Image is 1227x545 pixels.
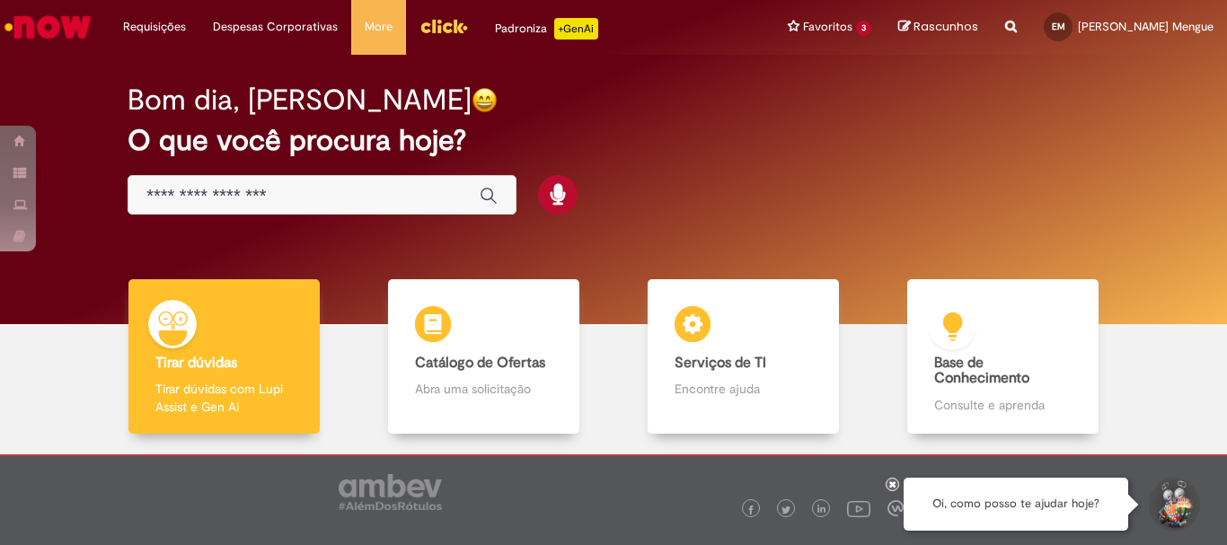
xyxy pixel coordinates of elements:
[675,380,811,398] p: Encontre ajuda
[365,18,393,36] span: More
[914,18,978,35] span: Rascunhos
[354,279,613,435] a: Catálogo de Ofertas Abra uma solicitação
[415,354,545,372] b: Catálogo de Ofertas
[495,18,598,40] div: Padroniza
[781,505,790,514] img: logo_footer_twitter.png
[123,18,186,36] span: Requisições
[934,396,1071,414] p: Consulte e aprenda
[213,18,338,36] span: Despesas Corporativas
[904,478,1128,531] div: Oi, como posso te ajudar hoje?
[155,354,237,372] b: Tirar dúvidas
[613,279,873,435] a: Serviços de TI Encontre ajuda
[675,354,766,372] b: Serviços de TI
[898,19,978,36] a: Rascunhos
[1146,478,1200,532] button: Iniciar Conversa de Suporte
[128,125,1099,156] h2: O que você procura hoje?
[746,505,755,514] img: logo_footer_facebook.png
[415,380,552,398] p: Abra uma solicitação
[803,18,852,36] span: Favoritos
[887,500,904,516] img: logo_footer_workplace.png
[339,474,442,510] img: logo_footer_ambev_rotulo_gray.png
[472,87,498,113] img: happy-face.png
[1052,21,1065,32] span: EM
[856,21,871,36] span: 3
[847,497,870,520] img: logo_footer_youtube.png
[128,84,472,116] h2: Bom dia, [PERSON_NAME]
[817,505,826,515] img: logo_footer_linkedin.png
[94,279,354,435] a: Tirar dúvidas Tirar dúvidas com Lupi Assist e Gen Ai
[419,13,468,40] img: click_logo_yellow_360x200.png
[1078,19,1214,34] span: [PERSON_NAME] Mengue
[2,9,94,45] img: ServiceNow
[554,18,598,40] p: +GenAi
[934,354,1029,388] b: Base de Conhecimento
[155,380,292,416] p: Tirar dúvidas com Lupi Assist e Gen Ai
[873,279,1133,435] a: Base de Conhecimento Consulte e aprenda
